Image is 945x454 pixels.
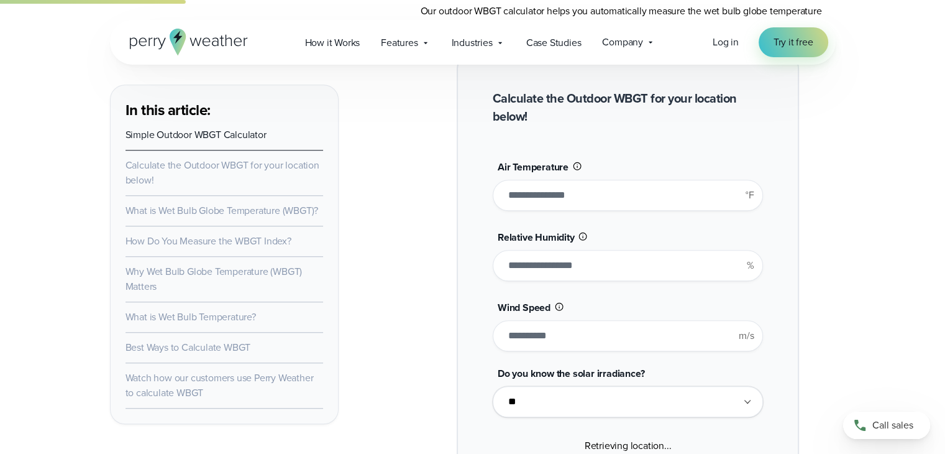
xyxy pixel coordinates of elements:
h3: In this article: [126,100,323,120]
span: Features [381,35,418,50]
span: Log in [713,35,739,49]
a: What is Wet Bulb Temperature? [126,310,256,324]
a: What is Wet Bulb Globe Temperature (WBGT)? [126,203,319,218]
span: Industries [452,35,493,50]
a: Why Wet Bulb Globe Temperature (WBGT) Matters [126,264,303,294]
a: Calculate the Outdoor WBGT for your location below! [126,158,319,187]
span: Retrieving location... [585,438,672,453]
span: Company [602,35,643,50]
a: How it Works [294,30,371,55]
a: Log in [713,35,739,50]
a: Watch how our customers use Perry Weather to calculate WBGT [126,371,314,400]
span: Case Studies [526,35,582,50]
a: Case Studies [516,30,592,55]
a: Call sales [843,412,930,439]
a: Best Ways to Calculate WBGT [126,340,251,354]
a: Try it free [759,27,828,57]
p: Our outdoor WBGT calculator helps you automatically measure the wet bulb globe temperature quickl... [421,4,836,34]
span: Try it free [774,35,813,50]
span: Relative Humidity [498,230,575,244]
a: How Do You Measure the WBGT Index? [126,234,291,248]
h2: Calculate the Outdoor WBGT for your location below! [493,90,763,126]
span: Do you know the solar irradiance? [498,366,644,381]
span: How it Works [305,35,360,50]
span: Air Temperature [498,160,568,174]
span: Wind Speed [498,300,550,315]
span: Call sales [872,418,913,433]
a: Simple Outdoor WBGT Calculator [126,127,267,142]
